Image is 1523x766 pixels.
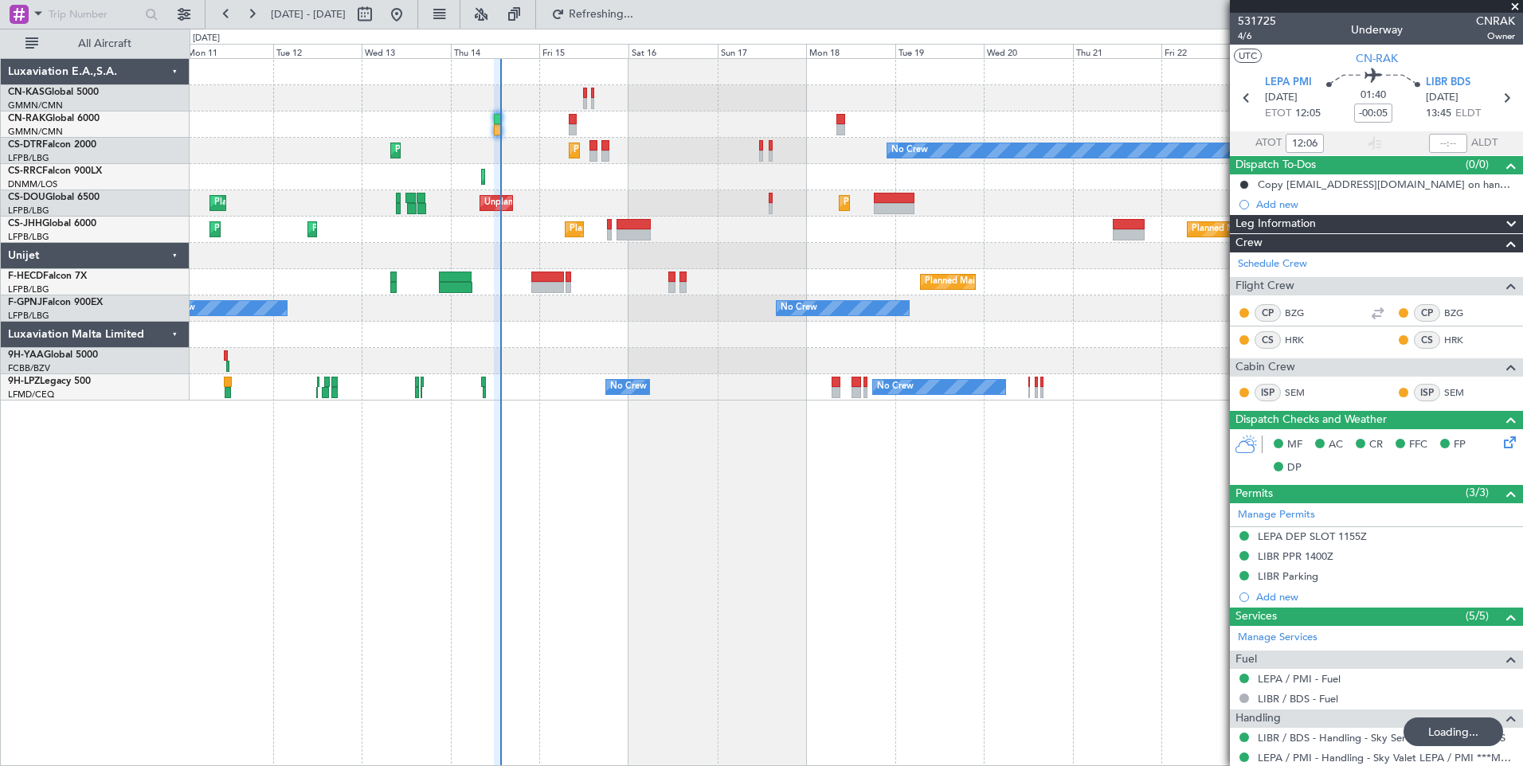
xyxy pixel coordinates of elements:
div: CS [1414,331,1440,349]
a: LIBR / BDS - Fuel [1258,692,1338,705]
a: LFPB/LBG [8,310,49,322]
a: LFMD/CEQ [8,389,54,401]
div: Fri 15 [539,44,628,58]
div: Sun 17 [718,44,807,58]
div: Thu 14 [451,44,540,58]
span: ETOT [1265,106,1291,122]
div: Planned Maint London ([GEOGRAPHIC_DATA]) [1192,217,1382,241]
span: 9H-LPZ [8,377,40,386]
div: Planned Maint [GEOGRAPHIC_DATA] ([GEOGRAPHIC_DATA]) [925,270,1176,294]
div: Wed 13 [362,44,451,58]
span: CS-RRC [8,166,42,176]
a: SEM [1285,385,1321,400]
span: Cabin Crew [1235,358,1295,377]
span: CN-KAS [8,88,45,97]
button: All Aircraft [18,31,173,57]
span: (3/3) [1466,484,1489,501]
span: Crew [1235,234,1263,252]
div: Sat 16 [628,44,718,58]
span: Services [1235,608,1277,626]
div: Copy [EMAIL_ADDRESS][DOMAIN_NAME] on handling requests [1258,178,1515,191]
div: ISP [1255,384,1281,401]
span: Handling [1235,709,1281,728]
div: No Crew [891,139,928,162]
a: SEM [1444,385,1480,400]
div: CS [1255,331,1281,349]
div: Planned Maint [GEOGRAPHIC_DATA] ([GEOGRAPHIC_DATA]) [844,191,1094,215]
a: CN-RAKGlobal 6000 [8,114,100,123]
span: [DATE] [1265,90,1298,106]
span: Owner [1476,29,1515,43]
span: CR [1369,437,1383,453]
div: Planned Maint [GEOGRAPHIC_DATA] ([GEOGRAPHIC_DATA]) [570,217,820,241]
a: BZG [1444,306,1480,320]
span: 531725 [1238,13,1276,29]
a: F-GPNJFalcon 900EX [8,298,103,307]
div: Planned Maint Sofia [395,139,476,162]
a: 9H-LPZLegacy 500 [8,377,91,386]
a: F-HECDFalcon 7X [8,272,87,281]
div: LIBR Parking [1258,569,1318,583]
span: 01:40 [1361,88,1386,104]
span: ELDT [1455,106,1481,122]
a: CS-RRCFalcon 900LX [8,166,102,176]
span: Flight Crew [1235,277,1294,295]
a: LFPB/LBG [8,205,49,217]
div: Tue 19 [895,44,985,58]
div: Planned Maint [GEOGRAPHIC_DATA] ([GEOGRAPHIC_DATA]) [574,139,824,162]
div: Fri 22 [1161,44,1251,58]
span: LEPA PMI [1265,75,1312,91]
a: LFPB/LBG [8,231,49,243]
span: ATOT [1255,135,1282,151]
span: FP [1454,437,1466,453]
span: 4/6 [1238,29,1276,43]
span: ALDT [1471,135,1498,151]
a: LEPA / PMI - Fuel [1258,672,1341,686]
div: LIBR PPR 1400Z [1258,549,1333,563]
span: CN-RAK [8,114,45,123]
div: Add new [1256,197,1515,211]
div: CP [1414,304,1440,322]
div: Add new [1256,590,1515,604]
span: Permits [1235,485,1273,503]
div: Planned Maint [GEOGRAPHIC_DATA] ([GEOGRAPHIC_DATA]) [214,217,465,241]
div: Underway [1351,21,1403,38]
div: LEPA DEP SLOT 1155Z [1258,530,1367,543]
span: 13:45 [1426,106,1451,122]
a: BZG [1285,306,1321,320]
span: [DATE] - [DATE] [271,7,346,21]
a: CS-JHHGlobal 6000 [8,219,96,229]
input: --:-- [1286,134,1324,153]
span: AC [1329,437,1343,453]
span: All Aircraft [41,38,168,49]
button: UTC [1234,49,1262,63]
a: HRK [1444,333,1480,347]
span: CS-JHH [8,219,42,229]
div: Thu 21 [1073,44,1162,58]
a: Schedule Crew [1238,256,1307,272]
span: Dispatch Checks and Weather [1235,411,1387,429]
div: Loading... [1404,717,1503,746]
div: Wed 20 [984,44,1073,58]
a: DNMM/LOS [8,178,57,190]
span: Dispatch To-Dos [1235,156,1316,174]
span: 9H-YAA [8,350,44,360]
a: GMMN/CMN [8,126,63,138]
div: Mon 11 [184,44,273,58]
span: DP [1287,460,1302,476]
a: CN-KASGlobal 5000 [8,88,99,97]
div: Planned Maint [GEOGRAPHIC_DATA] ([GEOGRAPHIC_DATA]) [312,217,563,241]
span: F-GPNJ [8,298,42,307]
span: (0/0) [1466,156,1489,173]
a: 9H-YAAGlobal 5000 [8,350,98,360]
a: LIBR / BDS - Handling - Sky Services SPA LIBR / BDS [1258,731,1505,745]
span: FFC [1409,437,1427,453]
span: Fuel [1235,651,1257,669]
span: (5/5) [1466,608,1489,624]
div: CP [1255,304,1281,322]
a: LFPB/LBG [8,152,49,164]
span: [DATE] [1426,90,1458,106]
a: Manage Permits [1238,507,1315,523]
a: FCBB/BZV [8,362,50,374]
div: No Crew [610,375,647,399]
